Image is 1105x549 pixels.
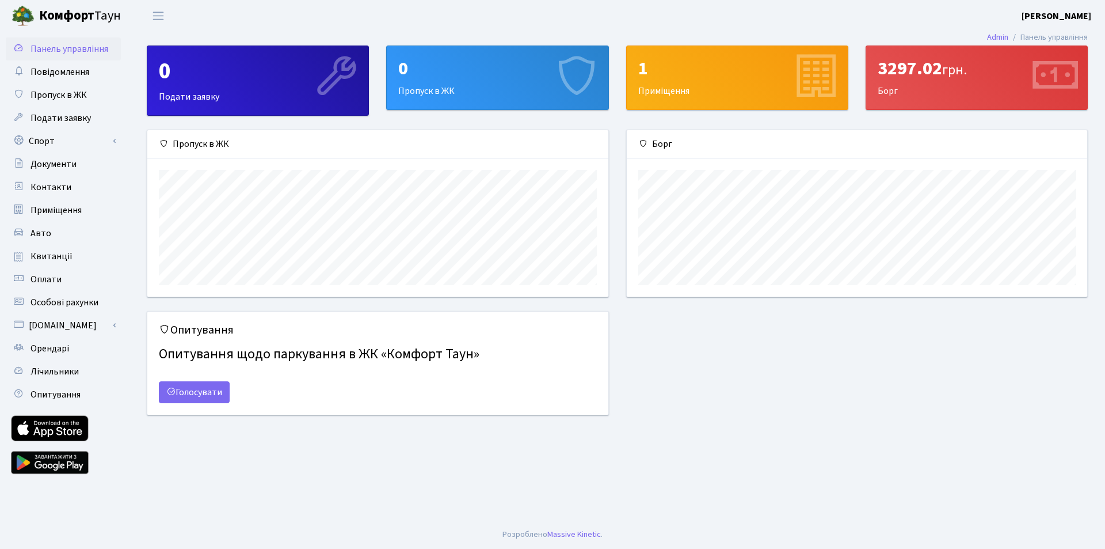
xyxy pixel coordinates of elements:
b: [PERSON_NAME] [1022,10,1091,22]
span: Контакти [31,181,71,194]
h4: Опитування щодо паркування в ЖК «Комфорт Таун» [159,342,597,368]
a: Повідомлення [6,60,121,84]
a: Квитанції [6,245,121,268]
span: Повідомлення [31,66,89,78]
a: Massive Kinetic [547,528,601,540]
li: Панель управління [1008,31,1088,44]
div: 0 [398,58,596,79]
span: Оплати [31,273,62,286]
div: Борг [866,46,1087,109]
span: Приміщення [31,204,82,217]
a: Подати заявку [6,107,121,130]
a: [DOMAIN_NAME] [6,314,121,337]
span: грн. [942,60,967,80]
span: Лічильники [31,365,79,378]
button: Переключити навігацію [144,6,173,25]
span: Авто [31,227,51,240]
span: Документи [31,158,77,171]
a: 1Приміщення [626,46,848,110]
span: Подати заявку [31,112,91,124]
div: 0 [159,58,357,85]
a: Приміщення [6,199,121,222]
h5: Опитування [159,323,597,337]
div: Приміщення [627,46,848,109]
a: Орендарі [6,337,121,360]
img: logo.png [12,5,35,28]
a: Спорт [6,130,121,153]
span: Пропуск в ЖК [31,89,87,101]
span: Орендарі [31,342,69,355]
a: Розроблено [502,528,547,540]
span: Квитанції [31,250,73,263]
div: Пропуск в ЖК [147,130,608,158]
div: Пропуск в ЖК [387,46,608,109]
div: Борг [627,130,1088,158]
a: Панель управління [6,37,121,60]
b: Комфорт [39,6,94,25]
nav: breadcrumb [970,25,1105,50]
a: 0Пропуск в ЖК [386,46,608,110]
a: Admin [987,31,1008,43]
div: . [502,528,603,541]
a: Голосувати [159,381,230,403]
span: Опитування [31,388,81,401]
div: 3297.02 [878,58,1076,79]
a: Контакти [6,176,121,199]
a: Опитування [6,383,121,406]
a: 0Подати заявку [147,46,369,116]
a: Пропуск в ЖК [6,84,121,107]
a: Лічильники [6,360,121,383]
div: Подати заявку [147,46,368,115]
a: [PERSON_NAME] [1022,9,1091,23]
div: 1 [638,58,836,79]
span: Таун [39,6,121,26]
a: Особові рахунки [6,291,121,314]
span: Панель управління [31,43,108,55]
a: Документи [6,153,121,176]
a: Оплати [6,268,121,291]
a: Авто [6,222,121,245]
span: Особові рахунки [31,296,98,309]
